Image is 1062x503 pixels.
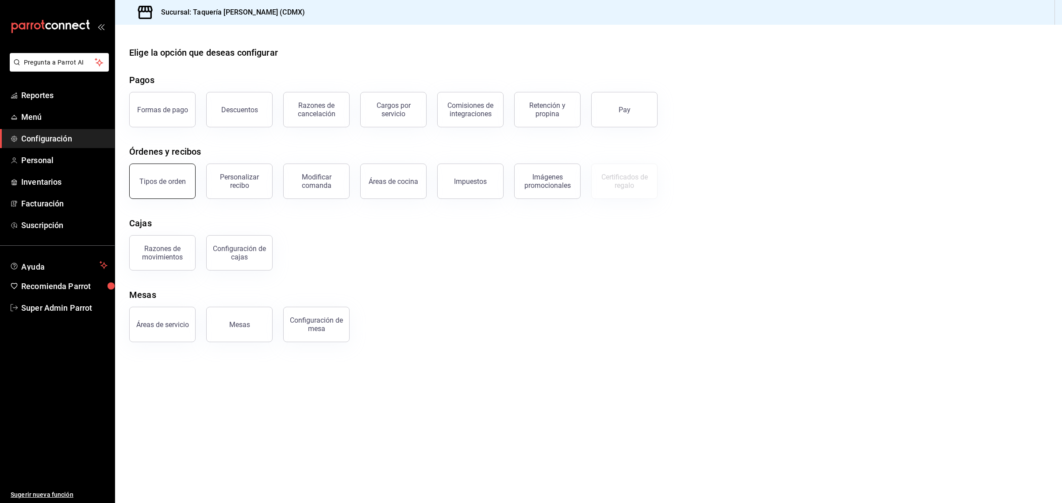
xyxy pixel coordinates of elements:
[221,106,258,114] div: Descuentos
[129,235,196,271] button: Razones de movimientos
[360,92,427,127] button: Cargos por servicio
[154,7,305,18] h3: Sucursal: Taquería [PERSON_NAME] (CDMX)
[24,58,95,67] span: Pregunta a Parrot AI
[129,73,154,87] div: Pagos
[21,280,108,292] span: Recomienda Parrot
[283,307,350,342] button: Configuración de mesa
[437,164,504,199] button: Impuestos
[136,320,189,329] div: Áreas de servicio
[591,164,658,199] button: Certificados de regalo
[454,177,487,186] div: Impuestos
[443,101,498,118] div: Comisiones de integraciones
[135,244,190,261] div: Razones de movimientos
[283,92,350,127] button: Razones de cancelación
[591,92,658,127] button: Pay
[283,164,350,199] button: Modificar comanda
[206,235,273,271] button: Configuración de cajas
[289,173,344,190] div: Modificar comanda
[21,198,108,210] span: Facturación
[520,101,575,118] div: Retención y propina
[21,89,108,101] span: Reportes
[289,101,344,118] div: Razones de cancelación
[129,164,196,199] button: Tipos de orden
[21,260,96,271] span: Ayuda
[139,177,186,186] div: Tipos de orden
[619,106,631,114] div: Pay
[21,133,108,145] span: Configuración
[212,173,267,190] div: Personalizar recibo
[129,145,201,158] div: Órdenes y recibos
[137,106,188,114] div: Formas de pago
[366,101,421,118] div: Cargos por servicio
[21,219,108,231] span: Suscripción
[21,111,108,123] span: Menú
[129,217,152,230] div: Cajas
[6,64,109,73] a: Pregunta a Parrot AI
[206,164,273,199] button: Personalizar recibo
[97,23,104,30] button: open_drawer_menu
[129,307,196,342] button: Áreas de servicio
[369,177,418,186] div: Áreas de cocina
[21,154,108,166] span: Personal
[514,164,581,199] button: Imágenes promocionales
[520,173,575,190] div: Imágenes promocionales
[597,173,652,190] div: Certificados de regalo
[437,92,504,127] button: Comisiones de integraciones
[206,92,273,127] button: Descuentos
[21,302,108,314] span: Super Admin Parrot
[206,307,273,342] button: Mesas
[11,490,108,499] span: Sugerir nueva función
[129,288,156,301] div: Mesas
[514,92,581,127] button: Retención y propina
[10,53,109,72] button: Pregunta a Parrot AI
[212,244,267,261] div: Configuración de cajas
[229,320,250,329] div: Mesas
[360,164,427,199] button: Áreas de cocina
[21,176,108,188] span: Inventarios
[129,46,278,59] div: Elige la opción que deseas configurar
[129,92,196,127] button: Formas de pago
[289,316,344,333] div: Configuración de mesa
